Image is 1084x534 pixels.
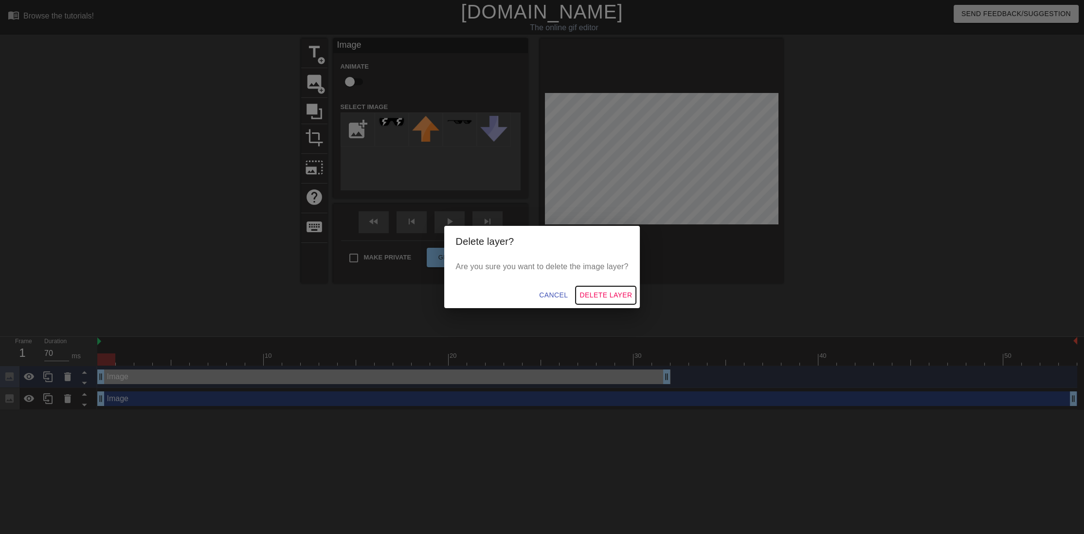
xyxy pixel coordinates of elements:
[576,286,636,304] button: Delete Layer
[539,289,568,301] span: Cancel
[456,261,629,273] p: Are you sure you want to delete the image layer?
[456,234,629,249] h2: Delete layer?
[579,289,632,301] span: Delete Layer
[535,286,572,304] button: Cancel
